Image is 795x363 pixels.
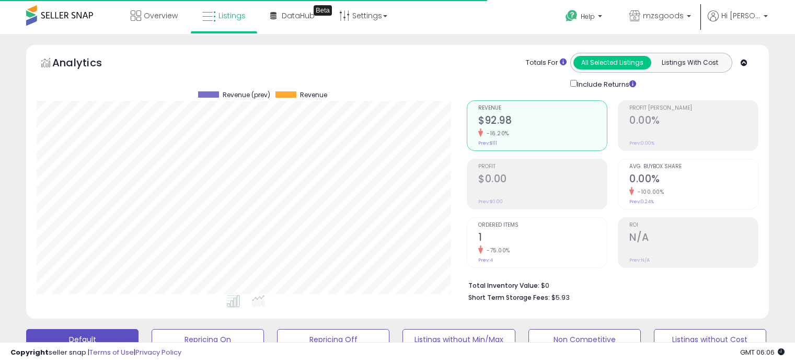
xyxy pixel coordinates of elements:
b: Total Inventory Value: [468,281,539,290]
button: Repricing On [152,329,264,350]
h2: $92.98 [478,114,607,128]
small: Prev: $111 [478,140,497,146]
li: $0 [468,278,751,291]
h2: 1 [478,231,607,245]
small: Prev: 0.24% [629,198,654,205]
a: Terms of Use [89,347,134,357]
button: Non Competitive [528,329,641,350]
h2: $0.00 [478,173,607,187]
h5: Analytics [52,55,122,73]
span: mzsgoods [643,10,684,21]
div: Tooltip anchor [314,5,332,16]
i: Get Help [565,9,578,22]
span: Avg. Buybox Share [629,164,758,170]
small: -16.20% [483,130,509,137]
h2: 0.00% [629,173,758,187]
a: Help [557,2,613,34]
div: Include Returns [562,78,649,90]
span: $5.93 [551,292,570,302]
strong: Copyright [10,347,49,357]
small: -75.00% [483,247,510,254]
small: Prev: $0.00 [478,198,503,205]
span: Revenue [478,106,607,111]
small: Prev: N/A [629,257,650,263]
h2: N/A [629,231,758,245]
span: Profit [PERSON_NAME] [629,106,758,111]
span: Listings [218,10,246,21]
a: Privacy Policy [135,347,181,357]
span: ROI [629,223,758,228]
small: Prev: 4 [478,257,493,263]
span: Overview [144,10,178,21]
a: Hi [PERSON_NAME] [708,10,768,34]
small: -100.00% [634,188,664,196]
span: Help [581,12,595,21]
button: Listings With Cost [651,56,729,69]
button: All Selected Listings [573,56,651,69]
span: DataHub [282,10,315,21]
h2: 0.00% [629,114,758,128]
div: Totals For [526,58,567,68]
span: Revenue [300,91,327,99]
span: 2025-10-7 06:06 GMT [740,347,785,357]
span: Hi [PERSON_NAME] [721,10,761,21]
div: seller snap | | [10,348,181,358]
span: Ordered Items [478,223,607,228]
button: Listings without Min/Max [402,329,515,350]
button: Repricing Off [277,329,389,350]
button: Default [26,329,139,350]
span: Profit [478,164,607,170]
small: Prev: 0.00% [629,140,654,146]
span: Revenue (prev) [223,91,270,99]
b: Short Term Storage Fees: [468,293,550,302]
button: Listings without Cost [654,329,766,350]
